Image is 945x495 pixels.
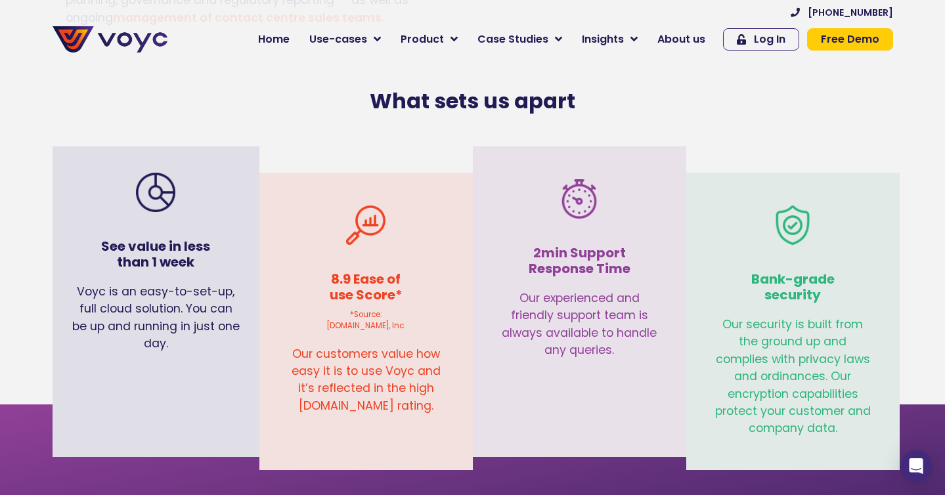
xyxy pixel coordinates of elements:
[273,309,460,339] div: *Source: [DOMAIN_NAME], Inc.
[821,34,879,45] span: Free Demo
[391,26,468,53] a: Product
[59,276,253,372] div: Voyc is an easy-to-set-up, full cloud solution. You can be up and running in just one day.
[99,89,847,114] h2: What sets us apart
[248,26,299,53] a: Home
[648,26,715,53] a: About us
[401,32,444,47] span: Product
[136,173,175,212] img: pie-graph
[699,309,887,457] div: Our security is built from the ground up and complies with privacy laws and ordinances. Our encry...
[713,271,873,303] h3: Bank-grade security
[258,32,290,47] span: Home
[346,205,385,245] img: loupe
[791,8,893,17] a: [PHONE_NUMBER]
[299,26,391,53] a: Use-cases
[477,32,548,47] span: Case Studies
[271,273,332,286] a: Privacy Policy
[53,26,167,53] img: voyc-full-logo
[582,32,624,47] span: Insights
[286,271,447,303] h3: 8.9 Ease of use Score*
[754,34,785,45] span: Log In
[657,32,705,47] span: About us
[723,28,799,51] a: Log In
[273,339,460,428] div: Our customers value how easy it is to use Voyc and it’s reflected in the high [DOMAIN_NAME] rating.
[486,283,673,379] div: Our experienced and friendly support team is always available to handle any queries.
[807,28,893,51] a: Free Demo
[560,179,599,219] img: stop-watch
[468,26,572,53] a: Case Studies
[174,106,219,121] span: Job title
[773,205,812,245] img: Shield icon
[499,245,660,276] h3: 2min Support Response Time
[72,238,240,270] h3: See value in less than 1 week
[572,26,648,53] a: Insights
[174,53,207,68] span: Phone
[808,8,893,17] span: [PHONE_NUMBER]
[900,450,932,482] div: Open Intercom Messenger
[309,32,367,47] span: Use-cases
